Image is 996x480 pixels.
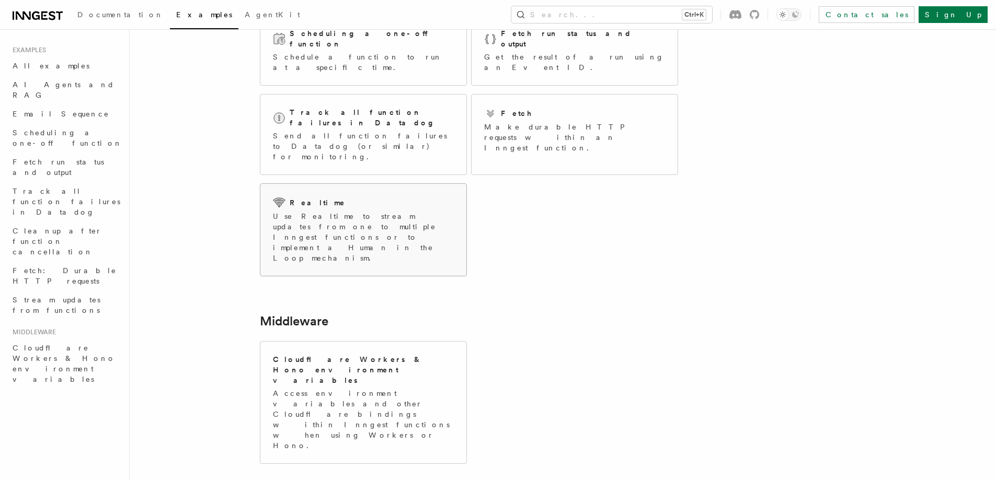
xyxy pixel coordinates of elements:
[8,56,123,75] a: All examples
[245,10,300,19] span: AgentKit
[13,344,116,383] span: Cloudflare Workers & Hono environment variables
[290,107,454,128] h2: Track all function failures in Datadog
[8,261,123,290] a: Fetch: Durable HTTP requests
[71,3,170,28] a: Documentation
[8,153,123,182] a: Fetch run status and output
[511,6,712,23] button: Search...Ctrl+K
[501,28,665,49] h2: Fetch run status and output
[484,52,665,73] p: Get the result of a run using an Event ID.
[176,10,232,19] span: Examples
[260,341,467,464] a: Cloudflare Workers & Hono environment variablesAccess environment variables and other Cloudflare ...
[13,266,117,285] span: Fetch: Durable HTTP requests
[260,314,328,329] a: Middleware
[273,354,454,385] h2: Cloudflare Workers & Hono environment variables
[8,46,46,54] span: Examples
[260,94,467,175] a: Track all function failures in DatadogSend all function failures to Datadog (or similar) for moni...
[471,94,678,175] a: FetchMake durable HTTP requests within an Inngest function.
[682,9,706,20] kbd: Ctrl+K
[8,221,123,261] a: Cleanup after function cancellation
[8,338,123,389] a: Cloudflare Workers & Hono environment variables
[273,211,454,263] p: Use Realtime to stream updates from one to multiple Inngest functions or to implement a Human in ...
[8,328,56,336] span: Middleware
[13,296,100,314] span: Stream updates from functions
[8,75,123,104] a: AI Agents and RAG
[919,6,988,23] a: Sign Up
[13,80,115,99] span: AI Agents and RAG
[13,62,89,70] span: All examples
[273,388,454,451] p: Access environment variables and other Cloudflare bindings within Inngest functions when using Wo...
[471,15,678,86] a: Fetch run status and outputGet the result of a run using an Event ID.
[290,197,346,208] h2: Realtime
[8,123,123,153] a: Scheduling a one-off function
[13,158,104,177] span: Fetch run status and output
[819,6,914,23] a: Contact sales
[238,3,306,28] a: AgentKit
[13,187,120,216] span: Track all function failures in Datadog
[273,131,454,162] p: Send all function failures to Datadog (or similar) for monitoring.
[77,10,164,19] span: Documentation
[8,290,123,320] a: Stream updates from functions
[290,28,454,49] h2: Scheduling a one-off function
[776,8,802,21] button: Toggle dark mode
[484,122,665,153] p: Make durable HTTP requests within an Inngest function.
[260,183,467,276] a: RealtimeUse Realtime to stream updates from one to multiple Inngest functions or to implement a H...
[8,104,123,123] a: Email Sequence
[13,128,122,147] span: Scheduling a one-off function
[170,3,238,29] a: Examples
[8,182,123,221] a: Track all function failures in Datadog
[501,108,533,119] h2: Fetch
[13,110,109,118] span: Email Sequence
[273,52,454,73] p: Schedule a function to run at a specific time.
[13,227,102,256] span: Cleanup after function cancellation
[260,15,467,86] a: Scheduling a one-off functionSchedule a function to run at a specific time.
